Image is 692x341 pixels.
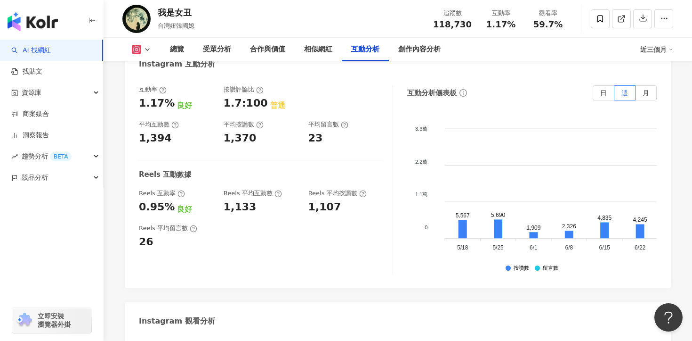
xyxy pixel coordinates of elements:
span: 立即安裝 瀏覽器外掛 [38,312,71,329]
div: 總覽 [170,44,184,55]
div: 創作內容分析 [398,44,441,55]
div: Reels 互動數據 [139,170,191,180]
div: 普通 [270,100,285,111]
span: 資源庫 [22,82,41,103]
tspan: 6/22 [635,245,646,251]
tspan: 6/1 [530,245,538,251]
div: 良好 [177,100,192,111]
div: 受眾分析 [203,44,231,55]
tspan: 6/8 [565,245,573,251]
div: 追蹤數 [433,8,472,18]
span: 日 [600,89,607,97]
img: chrome extension [15,313,33,328]
div: 23 [308,131,323,146]
div: Instagram 互動分析 [139,59,215,69]
div: 相似網紅 [304,44,332,55]
div: 1.17% [139,96,175,111]
tspan: 5/25 [492,245,504,251]
div: 平均按讚數 [224,120,264,129]
div: 0.95% [139,200,175,215]
span: 週 [621,89,628,97]
span: 59.7% [533,20,563,29]
img: logo [8,12,58,31]
div: Instagram 觀看分析 [139,316,215,326]
div: 26 [139,235,153,250]
span: 118,730 [433,19,472,29]
div: Reels 平均按讚數 [308,189,367,198]
tspan: 6/15 [599,245,611,251]
div: Reels 平均留言數 [139,224,197,233]
div: Reels 平均互動數 [224,189,282,198]
a: searchAI 找網紅 [11,46,51,55]
div: 互動率 [483,8,519,18]
div: 互動分析 [351,44,379,55]
div: 按讚數 [514,266,529,272]
div: 1.7:100 [224,96,268,111]
div: 平均互動數 [139,120,179,129]
div: 觀看率 [530,8,566,18]
a: 洞察報告 [11,131,49,140]
div: 互動率 [139,85,167,94]
div: 近三個月 [640,42,673,57]
span: 月 [643,89,649,97]
div: 合作與價值 [250,44,285,55]
div: 按讚評論比 [224,85,264,94]
tspan: 1.1萬 [415,192,427,198]
div: 互動分析儀表板 [407,88,457,98]
div: 1,107 [308,200,341,215]
tspan: 2.2萬 [415,159,427,165]
span: 競品分析 [22,167,48,188]
tspan: 5/18 [457,245,468,251]
a: chrome extension立即安裝 瀏覽器外掛 [12,308,91,333]
div: Reels 互動率 [139,189,185,198]
div: 1,133 [224,200,257,215]
div: 1,394 [139,131,172,146]
div: 我是女丑 [158,7,194,18]
div: 良好 [177,204,192,215]
a: 找貼文 [11,67,42,76]
span: 1.17% [486,20,515,29]
div: 1,370 [224,131,257,146]
span: rise [11,153,18,160]
span: info-circle [458,88,468,98]
div: 平均留言數 [308,120,348,129]
div: BETA [50,152,72,161]
span: 趨勢分析 [22,146,72,167]
tspan: 3.3萬 [415,126,427,132]
span: 台灣妞韓國媳 [158,22,194,29]
tspan: 0 [425,225,428,230]
div: 留言數 [543,266,558,272]
img: KOL Avatar [122,5,151,33]
a: 商案媒合 [11,109,49,119]
iframe: Help Scout Beacon - Open [654,303,683,332]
